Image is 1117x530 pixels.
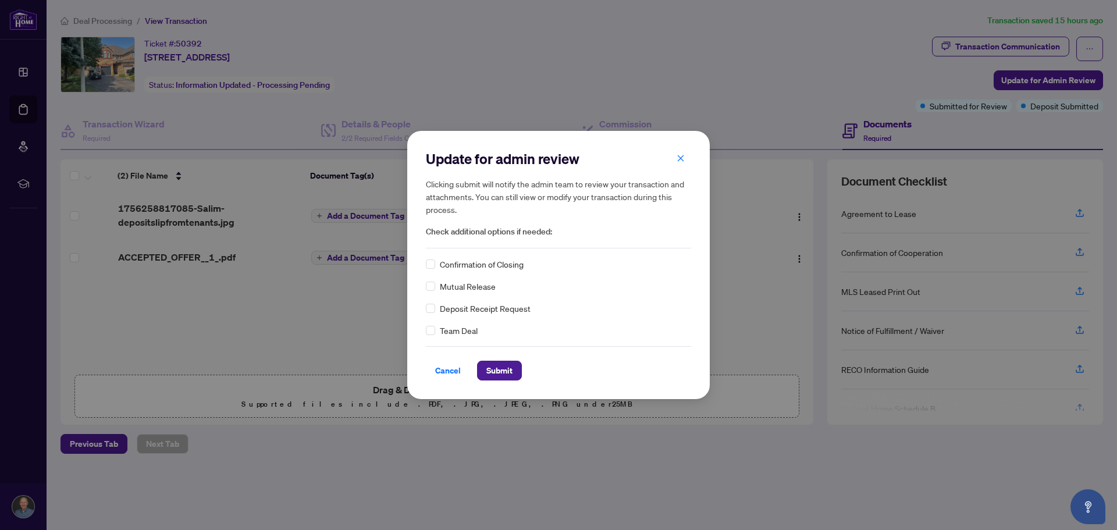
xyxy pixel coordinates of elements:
span: Confirmation of Closing [440,258,524,271]
button: Cancel [426,361,470,380]
h5: Clicking submit will notify the admin team to review your transaction and attachments. You can st... [426,177,691,216]
span: Check additional options if needed: [426,225,691,239]
span: Team Deal [440,324,478,337]
span: Cancel [435,361,461,380]
span: Submit [486,361,513,380]
span: Mutual Release [440,280,496,293]
span: Deposit Receipt Request [440,302,531,315]
button: Submit [477,361,522,380]
h2: Update for admin review [426,150,691,168]
span: close [677,154,685,162]
button: Open asap [1070,489,1105,524]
